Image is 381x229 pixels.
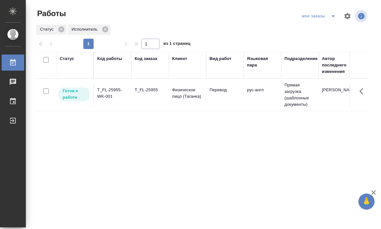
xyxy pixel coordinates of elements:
div: Исполнитель может приступить к работе [58,87,90,102]
div: Языковая пара [247,55,278,68]
span: из 1 страниц [163,40,190,49]
div: Статус [60,55,74,62]
div: Статус [36,25,67,35]
button: 🙏 [358,194,375,210]
div: Исполнитель [68,25,110,35]
div: Подразделение [284,55,318,62]
div: Клиент [172,55,187,62]
div: Код работы [97,55,122,62]
button: Здесь прячутся важные кнопки [355,84,371,99]
p: Исполнитель [72,26,100,33]
td: Прямая загрузка (шаблонные документы) [281,79,319,111]
div: Автор последнего изменения [322,55,353,75]
p: Готов к работе [63,88,86,101]
div: Код заказа [135,55,157,62]
td: рус-англ [244,84,281,106]
span: Посмотреть информацию [355,10,369,22]
p: Перевод [210,87,241,93]
p: Статус [40,26,56,33]
p: Физическое лицо (Таганка) [172,87,203,100]
td: [PERSON_NAME] [319,84,356,106]
div: split button [300,11,340,21]
span: Настроить таблицу [340,8,355,24]
div: T_FL-25955 [135,87,166,93]
span: 🙏 [361,195,372,208]
span: Работы [36,8,66,19]
td: T_FL-25955-WK-001 [94,84,131,106]
div: Вид работ [210,55,232,62]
